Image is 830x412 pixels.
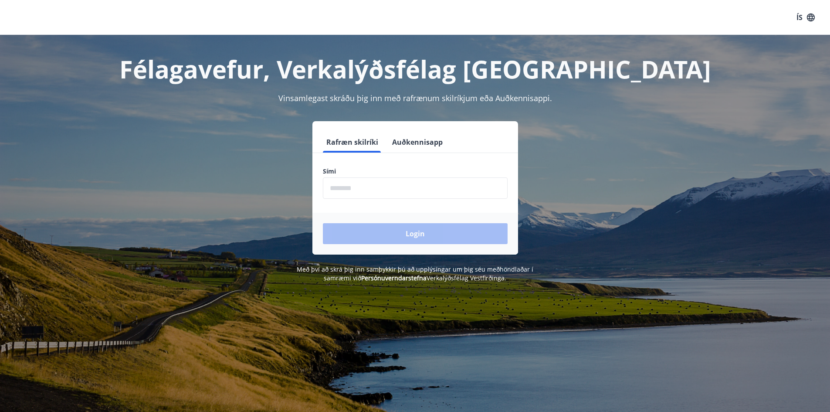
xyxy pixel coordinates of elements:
a: Persónuverndarstefna [361,274,427,282]
h1: Félagavefur, Verkalýðsfélag [GEOGRAPHIC_DATA] [112,52,718,85]
label: Sími [323,167,508,176]
button: Rafræn skilríki [323,132,382,153]
span: Vinsamlegast skráðu þig inn með rafrænum skilríkjum eða Auðkennisappi. [278,93,552,103]
button: Auðkennisapp [389,132,446,153]
span: Með því að skrá þig inn samþykkir þú að upplýsingar um þig séu meðhöndlaðar í samræmi við Verkalý... [297,265,533,282]
button: ÍS [792,10,820,25]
